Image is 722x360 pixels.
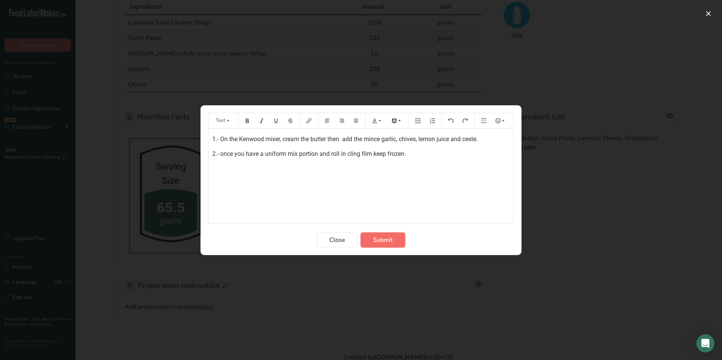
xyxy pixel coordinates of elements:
span: 2.- once you have a uniform mix portion and roll in cling film keep frozen. [212,150,406,157]
span: Submit [373,235,393,245]
span: 1.- On the Kenwood mixer, cream the butter then add the mince garlic, chives, lemon juice and ceste. [212,135,478,143]
button: Text [212,115,234,127]
button: Close [317,232,358,248]
div: Open Intercom Messenger [696,334,714,352]
span: Close [329,235,345,245]
button: Submit [361,232,405,248]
